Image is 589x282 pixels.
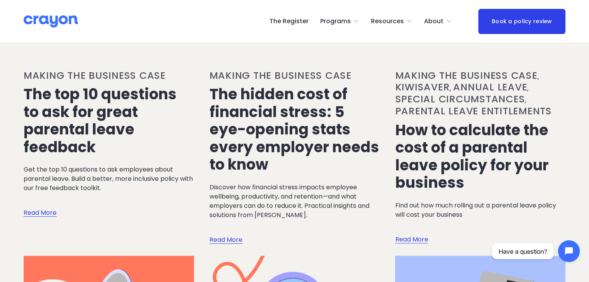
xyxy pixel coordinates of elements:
[320,16,351,27] span: Programs
[371,15,412,27] a: folder dropdown
[395,69,537,82] a: Making the business case
[395,104,551,118] a: Parental leave entitlements
[24,69,166,82] a: Making the business case
[24,165,194,193] p: Get the top 10 questions to ask employees about parental leave. Build a better, more inclusive po...
[209,69,352,82] a: Making the business case
[395,80,450,94] a: KiwiSaver
[537,71,539,81] span: ,
[395,201,565,219] p: Find out how much rolling out a parental leave policy will cost your business
[209,220,242,245] a: Read More
[450,83,451,93] span: ,
[395,92,525,106] a: Special circumstances
[24,84,177,157] a: The top 10 questions to ask for great parental leave feedback
[209,84,379,175] a: The hidden cost of financial stress: 5 eye-opening stats every employer needs to know
[320,15,359,27] a: folder dropdown
[424,15,452,27] a: folder dropdown
[424,16,443,27] span: About
[395,219,428,245] a: Read More
[525,95,526,105] span: ,
[371,16,404,27] span: Resources
[478,9,565,34] a: Book a policy review
[395,120,548,193] a: How to calculate the cost of a parental leave policy for your business
[24,15,78,28] img: Crayon
[270,15,309,27] a: The Register
[453,80,527,94] a: Annual leave
[527,83,529,93] span: ,
[209,183,380,220] p: Discover how financial stress impacts employee wellbeing, productivity, and retention—and what em...
[24,193,57,218] a: Read More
